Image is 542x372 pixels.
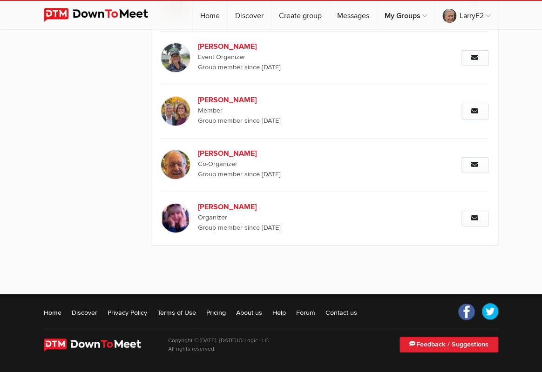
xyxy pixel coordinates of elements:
[168,337,270,353] p: Copyright © [DATE]–[DATE] IQ-Logic LLC. All rights reserved.
[198,94,313,106] b: [PERSON_NAME]
[198,116,390,126] span: Group member since [DATE]
[198,169,390,179] span: Group member since [DATE]
[296,308,315,317] a: Forum
[198,201,313,213] b: [PERSON_NAME]
[108,308,147,317] a: Privacy Policy
[198,148,313,159] b: [PERSON_NAME]
[228,1,271,29] a: Discover
[400,337,498,352] a: Feedback / Suggestions
[161,150,190,179] img: Terry H
[198,223,390,233] span: Group member since [DATE]
[161,139,390,192] a: [PERSON_NAME] Co-Organizer Group member since [DATE]
[44,339,154,352] img: DownToMeet
[198,52,390,62] span: Event Organizer
[198,41,313,52] b: [PERSON_NAME]
[198,106,390,116] span: Member
[193,1,227,29] a: Home
[161,96,190,126] img: Karen C.
[198,62,390,73] span: Group member since [DATE]
[198,213,390,223] span: Organizer
[325,308,357,317] a: Contact us
[271,1,329,29] a: Create group
[458,303,475,320] a: Facebook
[161,203,190,233] img: Vicki
[206,308,226,317] a: Pricing
[377,1,434,29] a: My Groups
[330,1,377,29] a: Messages
[157,308,196,317] a: Terms of Use
[161,192,390,246] a: [PERSON_NAME] Organizer Group member since [DATE]
[72,308,97,317] a: Discover
[161,32,390,85] a: [PERSON_NAME] Event Organizer Group member since [DATE]
[216,347,222,352] span: 21st
[161,43,190,73] img: KathleenDonovan
[236,308,262,317] a: About us
[44,8,163,22] img: DownToMeet
[435,1,498,29] a: LarryF2
[272,308,286,317] a: Help
[481,303,498,320] a: Twitter
[44,308,61,317] a: Home
[161,85,390,139] a: [PERSON_NAME] Member Group member since [DATE]
[198,159,390,169] span: Co-Organizer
